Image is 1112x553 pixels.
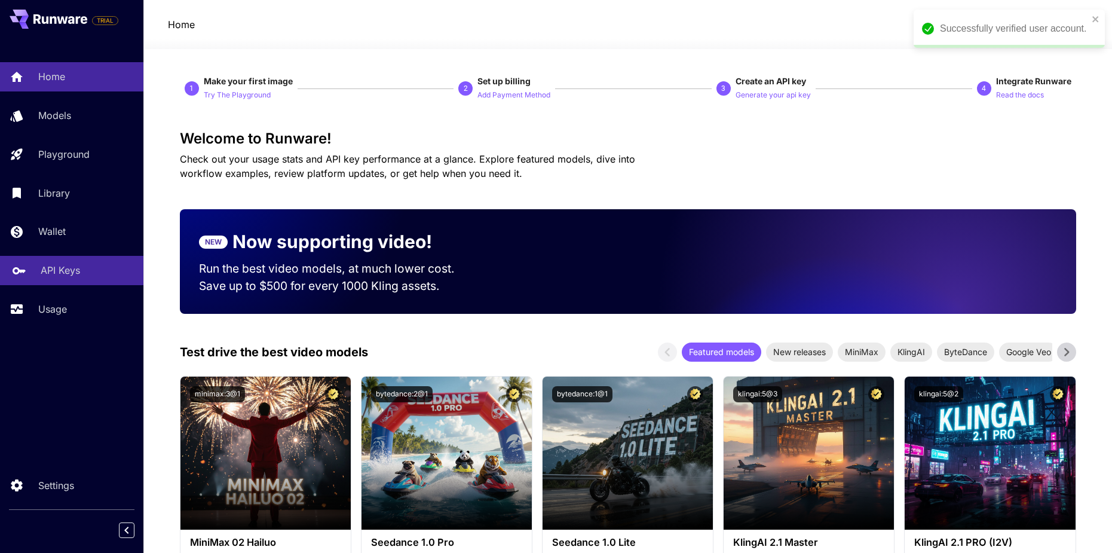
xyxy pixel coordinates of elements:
[168,17,195,32] a: Home
[733,537,884,548] h3: KlingAI 2.1 Master
[506,386,522,402] button: Certified Model – Vetted for best performance and includes a commercial license.
[687,386,703,402] button: Certified Model – Vetted for best performance and includes a commercial license.
[733,386,782,402] button: klingai:5@3
[552,386,612,402] button: bytedance:1@1
[38,302,67,316] p: Usage
[682,346,761,358] span: Featured models
[38,186,70,200] p: Library
[38,224,66,239] p: Wallet
[682,343,761,362] div: Featured models
[477,87,550,102] button: Add Payment Method
[982,83,986,94] p: 4
[736,87,811,102] button: Generate your api key
[371,386,433,402] button: bytedance:2@1
[204,90,271,101] p: Try The Playground
[38,478,74,493] p: Settings
[204,87,271,102] button: Try The Playground
[1050,386,1066,402] button: Certified Model – Vetted for best performance and includes a commercial license.
[838,346,886,358] span: MiniMax
[905,377,1075,530] img: alt
[724,377,894,530] img: alt
[937,346,994,358] span: ByteDance
[180,130,1076,147] h3: Welcome to Runware!
[552,537,703,548] h3: Seedance 1.0 Lite
[38,147,90,161] p: Playground
[199,260,477,277] p: Run the best video models, at much lower cost.
[937,343,994,362] div: ByteDance
[838,343,886,362] div: MiniMax
[232,228,432,255] p: Now supporting video!
[128,520,143,541] div: Collapse sidebar
[890,346,932,358] span: KlingAI
[38,108,71,123] p: Models
[464,83,468,94] p: 2
[996,76,1071,86] span: Integrate Runware
[996,87,1044,102] button: Read the docs
[189,83,194,94] p: 1
[868,386,884,402] button: Certified Model – Vetted for best performance and includes a commercial license.
[999,343,1058,362] div: Google Veo
[914,537,1065,548] h3: KlingAI 2.1 PRO (I2V)
[766,343,833,362] div: New releases
[119,523,134,538] button: Collapse sidebar
[766,346,833,358] span: New releases
[721,83,725,94] p: 3
[92,13,118,28] span: Add your payment card to enable full platform functionality.
[362,377,532,530] img: alt
[199,277,477,295] p: Save up to $500 for every 1000 Kling assets.
[180,153,635,179] span: Check out your usage stats and API key performance at a glance. Explore featured models, dive int...
[325,386,341,402] button: Certified Model – Vetted for best performance and includes a commercial license.
[736,76,806,86] span: Create an API key
[999,346,1058,358] span: Google Veo
[204,76,293,86] span: Make your first image
[168,17,195,32] nav: breadcrumb
[890,343,932,362] div: KlingAI
[996,90,1044,101] p: Read the docs
[940,22,1088,36] div: Successfully verified user account.
[477,76,531,86] span: Set up billing
[477,90,550,101] p: Add Payment Method
[180,343,368,361] p: Test drive the best video models
[205,237,222,248] p: NEW
[41,263,80,277] p: API Keys
[93,16,118,25] span: TRIAL
[736,90,811,101] p: Generate your api key
[190,537,341,548] h3: MiniMax 02 Hailuo
[1092,14,1100,24] button: close
[914,386,963,402] button: klingai:5@2
[190,386,245,402] button: minimax:3@1
[180,377,351,530] img: alt
[371,537,522,548] h3: Seedance 1.0 Pro
[38,69,65,84] p: Home
[543,377,713,530] img: alt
